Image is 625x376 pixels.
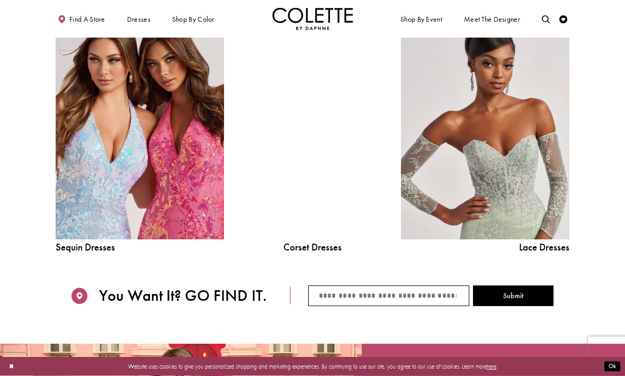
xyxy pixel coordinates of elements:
[401,27,569,240] a: Lace Dress Spring 2025 collection Related Link
[125,8,153,30] span: Dresses
[400,15,442,23] span: Shop By Event
[170,8,216,30] span: Shop by color
[473,286,553,307] button: Submit
[487,363,496,370] a: here
[464,15,520,23] span: Meet the designer
[172,15,215,23] span: Shop by color
[540,8,552,30] a: Toggle search
[127,15,150,23] span: Dresses
[604,362,620,372] button: Submit Dialog
[56,243,224,253] span: Sequin Dresses
[69,15,105,23] span: Find a store
[252,243,372,253] a: Corset Dresses
[99,287,267,306] span: You Want It? GO FIND IT.
[5,360,18,374] button: Close Dialog
[58,361,567,372] p: Website uses cookies to give you personalized shopping and marketing experiences. By continuing t...
[272,8,353,30] a: Visit Home Page
[56,27,224,240] a: Sequin Dresses Related Link
[308,286,469,307] input: City/State/ZIP code
[290,286,569,307] form: Store Finder Form
[398,8,444,30] span: Shop By Event
[401,243,569,253] span: Lace Dresses
[272,8,353,30] img: Colette by Daphne
[56,8,107,30] a: Find a store
[557,8,569,30] a: Check Wishlist
[462,8,522,30] a: Meet the designer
